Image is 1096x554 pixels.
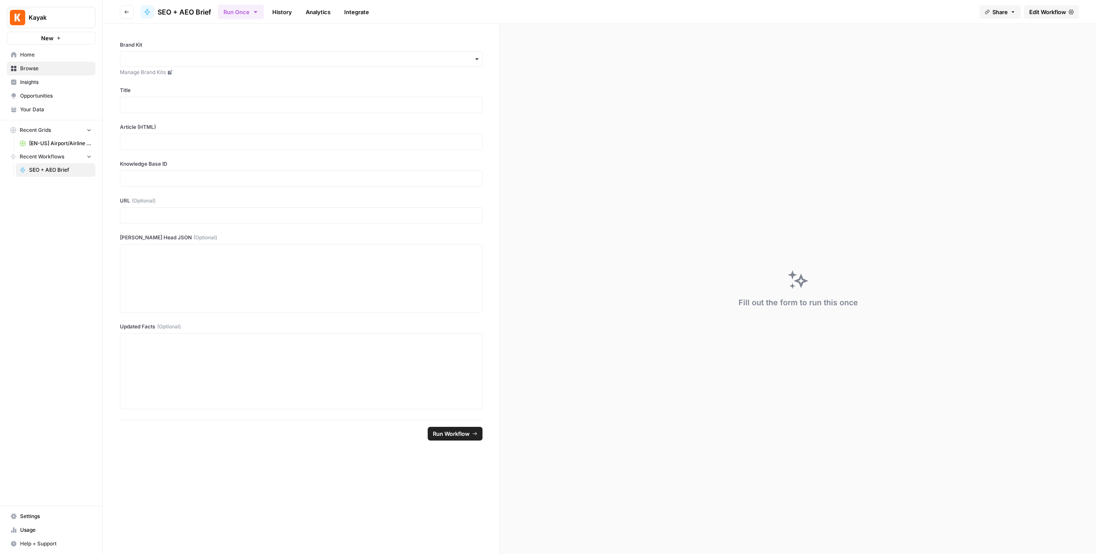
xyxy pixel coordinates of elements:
[428,427,482,441] button: Run Workflow
[7,89,95,103] a: Opportunities
[7,523,95,537] a: Usage
[1024,5,1079,19] a: Edit Workflow
[218,5,264,19] button: Run Once
[10,10,25,25] img: Kayak Logo
[7,103,95,116] a: Your Data
[120,197,482,205] label: URL
[7,48,95,62] a: Home
[120,86,482,94] label: Title
[120,69,482,76] a: Manage Brand Kits
[132,197,155,205] span: (Optional)
[194,234,217,241] span: (Optional)
[301,5,336,19] a: Analytics
[739,297,858,309] div: Fill out the form to run this once
[433,429,470,438] span: Run Workflow
[7,124,95,137] button: Recent Grids
[16,163,95,177] a: SEO + AEO Brief
[41,34,54,42] span: New
[29,166,92,174] span: SEO + AEO Brief
[7,509,95,523] a: Settings
[20,106,92,113] span: Your Data
[20,51,92,59] span: Home
[120,234,482,241] label: [PERSON_NAME] Head JSON
[140,5,211,19] a: SEO + AEO Brief
[980,5,1021,19] button: Share
[7,537,95,551] button: Help + Support
[7,75,95,89] a: Insights
[20,526,92,534] span: Usage
[16,137,95,150] a: [EN-US] Airport/Airline Content Refresh
[7,150,95,163] button: Recent Workflows
[20,512,92,520] span: Settings
[20,78,92,86] span: Insights
[7,7,95,28] button: Workspace: Kayak
[7,32,95,45] button: New
[20,92,92,100] span: Opportunities
[267,5,297,19] a: History
[158,7,211,17] span: SEO + AEO Brief
[120,41,482,49] label: Brand Kit
[20,65,92,72] span: Browse
[29,13,80,22] span: Kayak
[120,323,482,331] label: Updated Facts
[7,62,95,75] a: Browse
[339,5,374,19] a: Integrate
[20,540,92,548] span: Help + Support
[157,323,181,331] span: (Optional)
[1029,8,1066,16] span: Edit Workflow
[120,160,482,168] label: Knowledge Base ID
[992,8,1008,16] span: Share
[120,123,482,131] label: Article (HTML)
[20,153,64,161] span: Recent Workflows
[29,140,92,147] span: [EN-US] Airport/Airline Content Refresh
[20,126,51,134] span: Recent Grids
